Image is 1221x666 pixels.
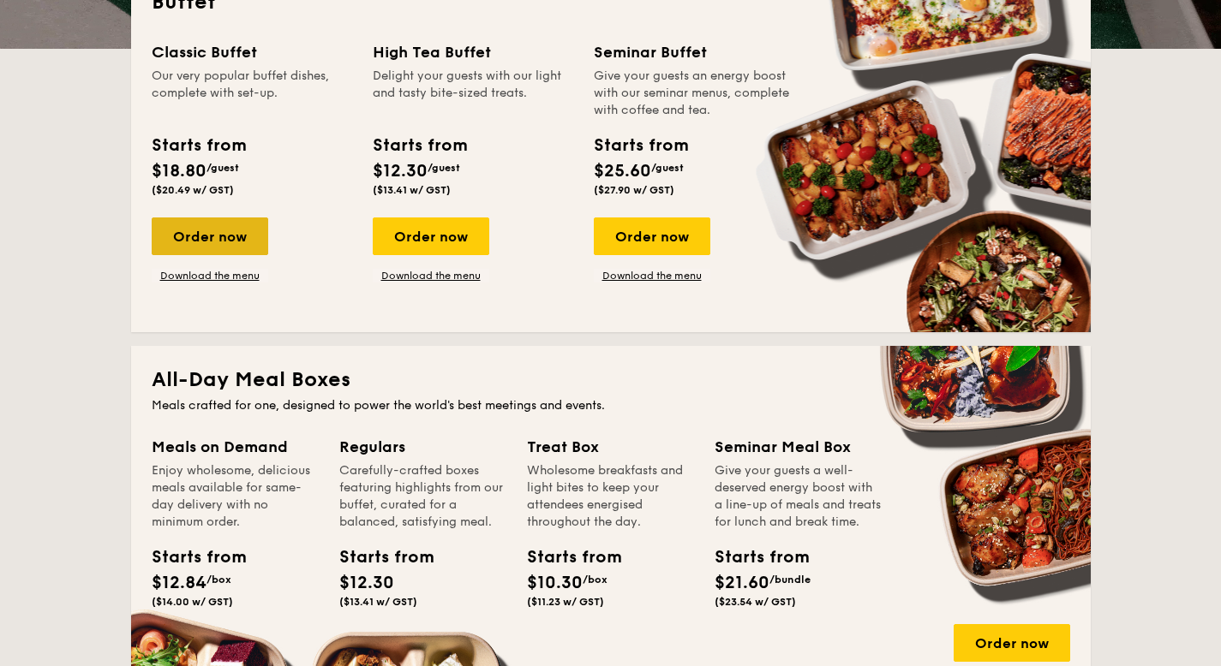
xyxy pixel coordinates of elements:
[715,573,769,593] span: $21.60
[152,573,206,593] span: $12.84
[152,366,1070,394] h2: All-Day Meal Boxes
[651,162,684,174] span: /guest
[152,462,319,531] div: Enjoy wholesome, delicious meals available for same-day delivery with no minimum order.
[339,544,416,570] div: Starts from
[769,574,811,586] span: /bundle
[152,161,206,181] span: $18.80
[715,596,796,608] span: ($23.54 w/ GST)
[527,596,604,608] span: ($11.23 w/ GST)
[152,184,234,196] span: ($20.49 w/ GST)
[152,68,352,119] div: Our very popular buffet dishes, complete with set-up.
[373,40,573,64] div: High Tea Buffet
[715,462,882,531] div: Give your guests a well-deserved energy boost with a line-up of meals and treats for lunch and br...
[152,435,319,459] div: Meals on Demand
[373,184,451,196] span: ($13.41 w/ GST)
[373,161,428,181] span: $12.30
[339,596,417,608] span: ($13.41 w/ GST)
[527,435,694,459] div: Treat Box
[594,184,674,196] span: ($27.90 w/ GST)
[373,68,573,119] div: Delight your guests with our light and tasty bite-sized treats.
[152,40,352,64] div: Classic Buffet
[583,574,608,586] span: /box
[152,596,233,608] span: ($14.00 w/ GST)
[152,544,229,570] div: Starts from
[715,544,792,570] div: Starts from
[594,217,710,255] div: Order now
[954,624,1070,662] div: Order now
[715,435,882,459] div: Seminar Meal Box
[152,133,245,158] div: Starts from
[152,269,268,282] a: Download the menu
[527,544,604,570] div: Starts from
[373,133,466,158] div: Starts from
[527,462,694,531] div: Wholesome breakfasts and light bites to keep your attendees energised throughout the day.
[594,68,794,119] div: Give your guests an energy boost with our seminar menus, complete with coffee and tea.
[206,574,231,586] span: /box
[594,40,794,64] div: Seminar Buffet
[594,133,687,158] div: Starts from
[152,397,1070,414] div: Meals crafted for one, designed to power the world's best meetings and events.
[373,269,489,282] a: Download the menu
[373,217,489,255] div: Order now
[339,435,506,459] div: Regulars
[594,269,710,282] a: Download the menu
[594,161,651,181] span: $25.60
[428,162,460,174] span: /guest
[206,162,239,174] span: /guest
[339,573,394,593] span: $12.30
[339,462,506,531] div: Carefully-crafted boxes featuring highlights from our buffet, curated for a balanced, satisfying ...
[527,573,583,593] span: $10.30
[152,217,268,255] div: Order now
